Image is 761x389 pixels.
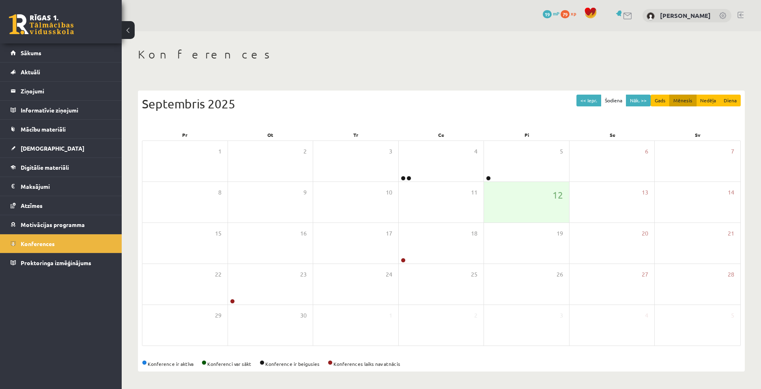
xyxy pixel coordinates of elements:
[300,270,307,279] span: 23
[399,129,484,140] div: Ce
[21,125,66,133] span: Mācību materiāli
[731,147,734,156] span: 7
[11,234,112,253] a: Konferences
[11,63,112,81] a: Aktuāli
[11,177,112,196] a: Maksājumi
[484,129,570,140] div: Pi
[389,311,392,320] span: 1
[669,95,697,106] button: Mēnesis
[11,43,112,62] a: Sākums
[21,240,55,247] span: Konferences
[576,95,601,106] button: << Iepr.
[218,188,221,197] span: 8
[21,82,112,100] legend: Ziņojumi
[21,101,112,119] legend: Informatīvie ziņojumi
[560,147,563,156] span: 5
[660,11,711,19] a: [PERSON_NAME]
[731,311,734,320] span: 5
[142,95,741,113] div: Septembris 2025
[557,270,563,279] span: 26
[474,311,477,320] span: 2
[11,158,112,177] a: Digitālie materiāli
[543,10,559,17] a: 19 mP
[11,120,112,138] a: Mācību materiāli
[21,259,91,266] span: Proktoringa izmēģinājums
[728,270,734,279] span: 28
[313,129,399,140] div: Tr
[11,196,112,215] a: Atzīmes
[11,139,112,158] a: [DEMOGRAPHIC_DATA]
[9,14,74,35] a: Rīgas 1. Tālmācības vidusskola
[471,270,477,279] span: 25
[560,311,563,320] span: 3
[11,253,112,272] a: Proktoringa izmēģinājums
[218,147,221,156] span: 1
[300,229,307,238] span: 16
[11,215,112,234] a: Motivācijas programma
[21,68,40,76] span: Aktuāli
[215,311,221,320] span: 29
[471,188,477,197] span: 11
[471,229,477,238] span: 18
[543,10,552,18] span: 19
[728,188,734,197] span: 14
[386,229,392,238] span: 17
[728,229,734,238] span: 21
[642,188,648,197] span: 13
[570,129,655,140] div: Se
[142,129,228,140] div: Pr
[303,147,307,156] span: 2
[21,221,85,228] span: Motivācijas programma
[389,147,392,156] span: 3
[300,311,307,320] span: 30
[645,147,648,156] span: 6
[21,145,84,152] span: [DEMOGRAPHIC_DATA]
[228,129,313,140] div: Ot
[561,10,580,17] a: 79 xp
[642,229,648,238] span: 20
[645,311,648,320] span: 4
[21,202,43,209] span: Atzīmes
[21,164,69,171] span: Digitālie materiāli
[21,49,41,56] span: Sākums
[642,270,648,279] span: 27
[571,10,576,17] span: xp
[601,95,626,106] button: Šodiena
[557,229,563,238] span: 19
[474,147,477,156] span: 4
[626,95,651,106] button: Nāk. >>
[696,95,720,106] button: Nedēļa
[21,177,112,196] legend: Maksājumi
[386,270,392,279] span: 24
[561,10,570,18] span: 79
[138,48,745,61] h1: Konferences
[651,95,670,106] button: Gads
[11,82,112,100] a: Ziņojumi
[552,188,563,202] span: 12
[303,188,307,197] span: 9
[215,270,221,279] span: 22
[11,101,112,119] a: Informatīvie ziņojumi
[386,188,392,197] span: 10
[655,129,741,140] div: Sv
[720,95,741,106] button: Diena
[142,360,741,367] div: Konference ir aktīva Konferenci var sākt Konference ir beigusies Konferences laiks nav atnācis
[647,12,655,20] img: Kristaps Zomerfelds
[215,229,221,238] span: 15
[553,10,559,17] span: mP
